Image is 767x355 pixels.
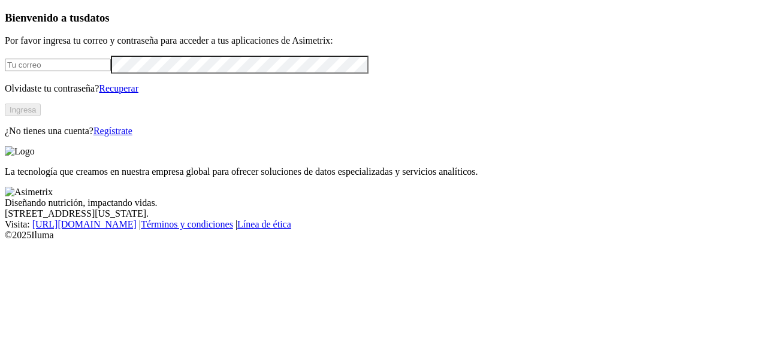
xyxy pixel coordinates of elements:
[5,230,762,241] div: © 2025 Iluma
[84,11,110,24] span: datos
[5,83,762,94] p: Olvidaste tu contraseña?
[5,198,762,208] div: Diseñando nutrición, impactando vidas.
[93,126,132,136] a: Regístrate
[5,104,41,116] button: Ingresa
[5,59,111,71] input: Tu correo
[141,219,233,229] a: Términos y condiciones
[5,35,762,46] p: Por favor ingresa tu correo y contraseña para acceder a tus aplicaciones de Asimetrix:
[5,166,762,177] p: La tecnología que creamos en nuestra empresa global para ofrecer soluciones de datos especializad...
[99,83,138,93] a: Recuperar
[237,219,291,229] a: Línea de ética
[5,126,762,136] p: ¿No tienes una cuenta?
[5,11,762,25] h3: Bienvenido a tus
[5,208,762,219] div: [STREET_ADDRESS][US_STATE].
[32,219,137,229] a: [URL][DOMAIN_NAME]
[5,219,762,230] div: Visita : | |
[5,187,53,198] img: Asimetrix
[5,146,35,157] img: Logo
